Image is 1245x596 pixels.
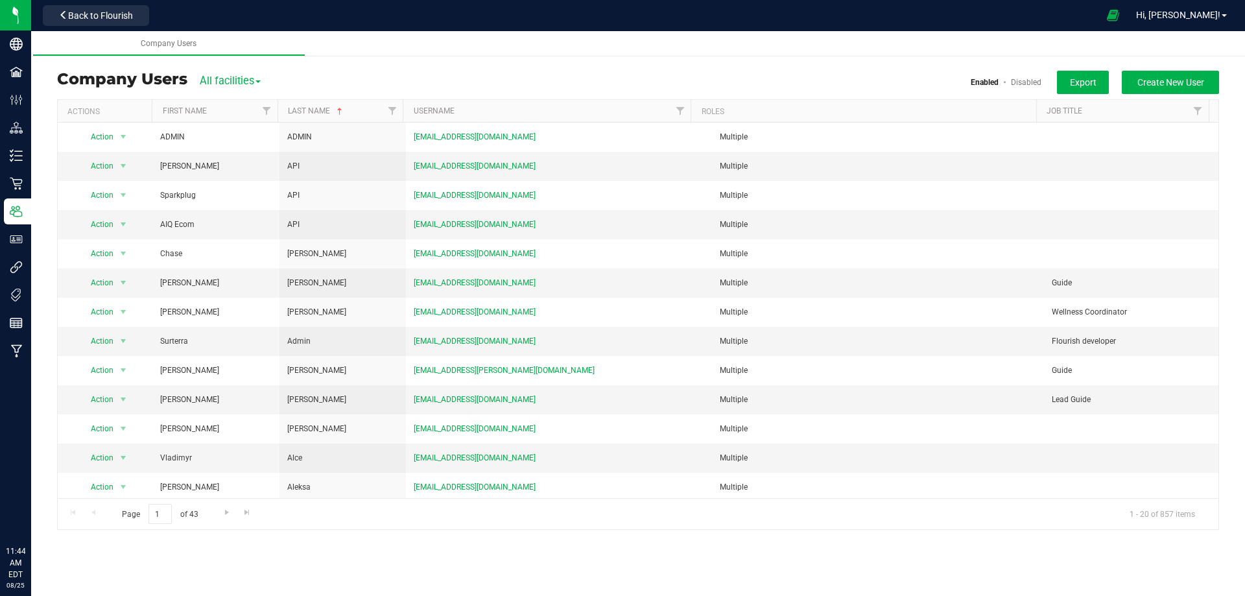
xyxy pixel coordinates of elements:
span: Multiple [720,424,748,433]
span: select [115,478,131,496]
span: [EMAIL_ADDRESS][DOMAIN_NAME] [414,481,536,494]
span: Multiple [720,366,748,375]
span: [EMAIL_ADDRESS][DOMAIN_NAME] [414,219,536,231]
span: [EMAIL_ADDRESS][DOMAIN_NAME] [414,248,536,260]
inline-svg: User Roles [10,233,23,246]
a: Enabled [971,78,999,87]
p: 08/25 [6,580,25,590]
th: Roles [691,100,1036,123]
span: Action [79,215,115,233]
span: Lead Guide [1052,394,1091,406]
span: [PERSON_NAME] [287,306,346,318]
span: Action [79,244,115,263]
a: Filter [381,100,403,122]
span: [PERSON_NAME] [160,481,219,494]
span: Action [79,332,115,350]
span: Page of 43 [111,504,209,524]
span: Multiple [720,278,748,287]
span: API [287,219,300,231]
span: select [115,244,131,263]
span: [EMAIL_ADDRESS][DOMAIN_NAME] [414,335,536,348]
span: Hi, [PERSON_NAME]! [1136,10,1220,20]
span: Surterra [160,335,188,348]
span: Flourish developer [1052,335,1116,348]
span: API [287,189,300,202]
span: Company Users [141,39,196,48]
div: Actions [67,107,147,116]
span: [EMAIL_ADDRESS][DOMAIN_NAME] [414,452,536,464]
span: Multiple [720,132,748,141]
inline-svg: Inventory [10,149,23,162]
p: 11:44 AM EDT [6,545,25,580]
span: Multiple [720,483,748,492]
button: Create New User [1122,71,1219,94]
span: [EMAIL_ADDRESS][DOMAIN_NAME] [414,160,536,173]
span: [PERSON_NAME] [160,364,219,377]
a: Go to the next page [217,504,236,521]
span: Aleksa [287,481,311,494]
span: API [287,160,300,173]
h3: Company Users [57,71,187,88]
span: Wellness Coordinator [1052,306,1127,318]
a: Filter [669,100,691,122]
span: select [115,274,131,292]
a: Filter [1187,100,1209,122]
span: Create New User [1137,77,1204,88]
span: ADMIN [160,131,185,143]
span: [EMAIL_ADDRESS][DOMAIN_NAME] [414,423,536,435]
span: select [115,157,131,175]
span: Multiple [720,337,748,346]
a: Filter [256,100,278,122]
span: [PERSON_NAME] [160,394,219,406]
span: Export [1070,77,1097,88]
span: ADMIN [287,131,312,143]
span: Multiple [720,191,748,200]
a: Last Name [288,106,345,115]
a: Job Title [1047,106,1082,115]
span: select [115,420,131,438]
span: [PERSON_NAME] [287,364,346,377]
inline-svg: Facilities [10,66,23,78]
inline-svg: Retail [10,177,23,190]
a: Disabled [1011,78,1041,87]
span: Back to Flourish [68,10,133,21]
span: Action [79,420,115,438]
span: Sparkplug [160,189,196,202]
span: select [115,186,131,204]
span: Action [79,128,115,146]
button: Export [1057,71,1109,94]
span: Multiple [720,249,748,258]
span: [EMAIL_ADDRESS][DOMAIN_NAME] [414,394,536,406]
span: select [115,215,131,233]
span: select [115,390,131,409]
span: select [115,128,131,146]
a: First Name [163,106,207,115]
span: select [115,303,131,321]
span: Action [79,390,115,409]
span: All facilities [200,75,261,87]
span: [PERSON_NAME] [160,277,219,289]
span: select [115,449,131,467]
inline-svg: Manufacturing [10,344,23,357]
span: Action [79,361,115,379]
span: Action [79,449,115,467]
button: Back to Flourish [43,5,149,26]
a: Go to the last page [238,504,257,521]
span: [EMAIL_ADDRESS][DOMAIN_NAME] [414,189,536,202]
span: Open Ecommerce Menu [1098,3,1128,28]
span: [PERSON_NAME] [287,277,346,289]
span: Multiple [720,453,748,462]
inline-svg: Company [10,38,23,51]
a: Username [414,106,455,115]
span: [EMAIL_ADDRESS][DOMAIN_NAME] [414,277,536,289]
span: Action [79,303,115,321]
span: Multiple [720,307,748,316]
span: select [115,332,131,350]
input: 1 [148,504,172,524]
span: Action [79,157,115,175]
span: [PERSON_NAME] [160,306,219,318]
span: Alce [287,452,302,464]
inline-svg: Reports [10,316,23,329]
span: [PERSON_NAME] [287,248,346,260]
span: Vladimyr [160,452,192,464]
